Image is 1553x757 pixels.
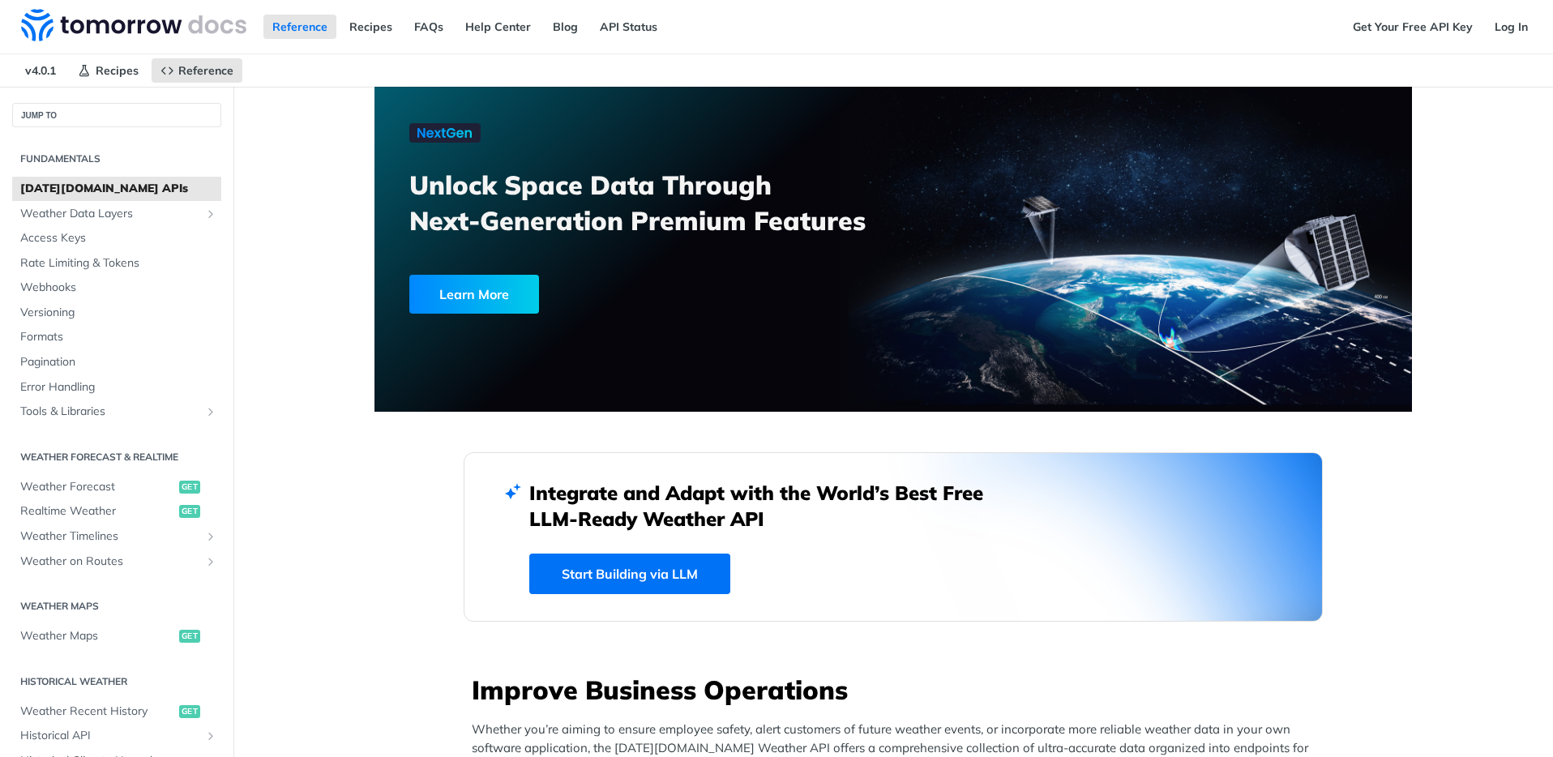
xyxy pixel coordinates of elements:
a: Rate Limiting & Tokens [12,251,221,276]
span: v4.0.1 [16,58,65,83]
button: Show subpages for Tools & Libraries [204,405,217,418]
span: get [179,505,200,518]
span: Weather Timelines [20,528,200,545]
span: Error Handling [20,379,217,396]
a: Log In [1486,15,1537,39]
span: Formats [20,329,217,345]
a: Error Handling [12,375,221,400]
span: get [179,705,200,718]
a: Realtime Weatherget [12,499,221,524]
a: Access Keys [12,226,221,250]
span: Realtime Weather [20,503,175,520]
a: Reference [263,15,336,39]
a: Tools & LibrariesShow subpages for Tools & Libraries [12,400,221,424]
a: Start Building via LLM [529,554,730,594]
a: Recipes [69,58,148,83]
span: get [179,481,200,494]
h2: Weather Forecast & realtime [12,450,221,464]
span: Tools & Libraries [20,404,200,420]
button: JUMP TO [12,103,221,127]
h2: Weather Maps [12,599,221,614]
img: NextGen [409,123,481,143]
button: Show subpages for Weather Data Layers [204,207,217,220]
a: Learn More [409,275,811,314]
a: Weather on RoutesShow subpages for Weather on Routes [12,550,221,574]
span: Weather on Routes [20,554,200,570]
h3: Improve Business Operations [472,672,1323,708]
a: Weather TimelinesShow subpages for Weather Timelines [12,524,221,549]
img: Tomorrow.io Weather API Docs [21,9,246,41]
h2: Fundamentals [12,152,221,166]
a: Get Your Free API Key [1344,15,1482,39]
a: Webhooks [12,276,221,300]
span: Pagination [20,354,217,370]
a: Versioning [12,301,221,325]
a: FAQs [405,15,452,39]
span: Weather Forecast [20,479,175,495]
button: Show subpages for Historical API [204,729,217,742]
a: Formats [12,325,221,349]
h3: Unlock Space Data Through Next-Generation Premium Features [409,167,911,238]
a: Recipes [340,15,401,39]
a: Blog [544,15,587,39]
h2: Integrate and Adapt with the World’s Best Free LLM-Ready Weather API [529,480,1008,532]
a: [DATE][DOMAIN_NAME] APIs [12,177,221,201]
span: Access Keys [20,230,217,246]
a: Weather Mapsget [12,624,221,648]
a: Pagination [12,350,221,374]
div: Learn More [409,275,539,314]
span: Recipes [96,63,139,78]
span: Versioning [20,305,217,321]
a: Help Center [456,15,540,39]
span: Historical API [20,728,200,744]
h2: Historical Weather [12,674,221,689]
a: Reference [152,58,242,83]
span: Reference [178,63,233,78]
button: Show subpages for Weather on Routes [204,555,217,568]
span: Weather Maps [20,628,175,644]
a: Weather Forecastget [12,475,221,499]
a: Weather Recent Historyget [12,699,221,724]
span: Webhooks [20,280,217,296]
span: Rate Limiting & Tokens [20,255,217,272]
span: Weather Data Layers [20,206,200,222]
a: Weather Data LayersShow subpages for Weather Data Layers [12,202,221,226]
a: Historical APIShow subpages for Historical API [12,724,221,748]
span: [DATE][DOMAIN_NAME] APIs [20,181,217,197]
span: Weather Recent History [20,704,175,720]
button: Show subpages for Weather Timelines [204,530,217,543]
a: API Status [591,15,666,39]
span: get [179,630,200,643]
